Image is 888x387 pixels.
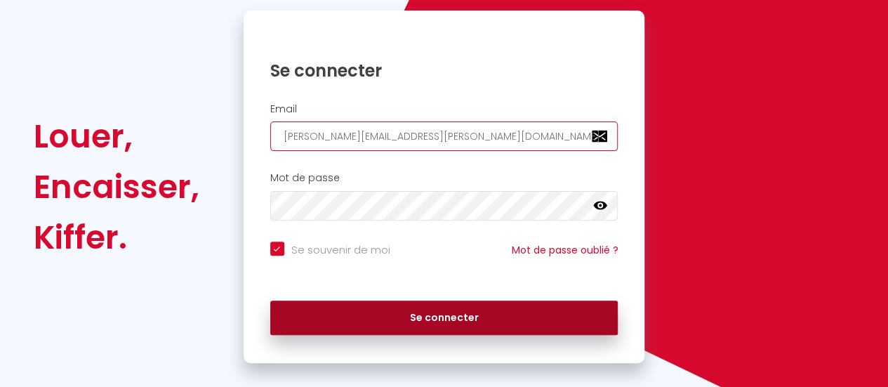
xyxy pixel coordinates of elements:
[270,301,618,336] button: Se connecter
[34,212,199,263] div: Kiffer.
[34,162,199,212] div: Encaisser,
[511,243,618,257] a: Mot de passe oublié ?
[270,60,618,81] h1: Se connecter
[34,111,199,162] div: Louer,
[270,122,618,151] input: Ton Email
[270,172,618,184] h2: Mot de passe
[270,103,618,115] h2: Email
